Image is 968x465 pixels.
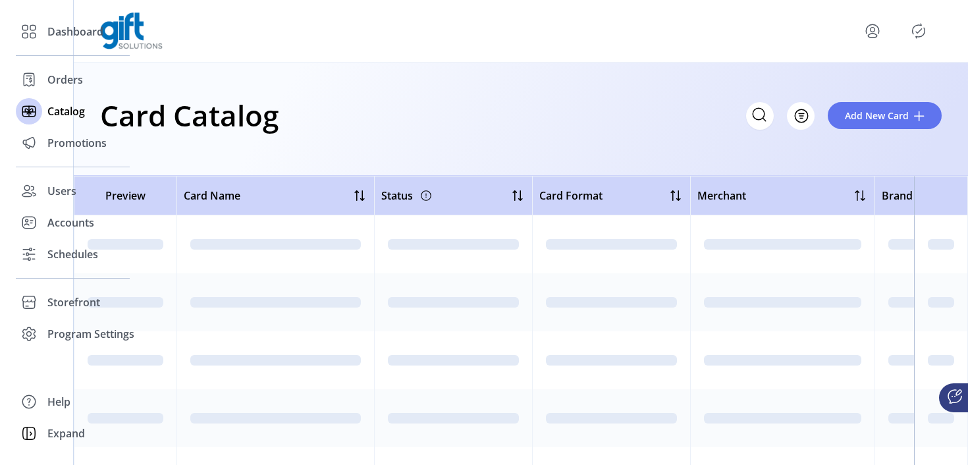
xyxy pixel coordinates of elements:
[184,188,240,204] span: Card Name
[539,188,603,204] span: Card Format
[47,135,107,151] span: Promotions
[47,425,85,441] span: Expand
[47,103,85,119] span: Catalog
[47,246,98,262] span: Schedules
[862,20,883,41] button: menu
[828,102,942,129] button: Add New Card
[47,72,83,88] span: Orders
[746,102,774,130] input: Search
[47,326,134,342] span: Program Settings
[787,102,815,130] button: Filter Button
[47,394,70,410] span: Help
[47,183,76,199] span: Users
[845,109,909,123] span: Add New Card
[697,188,746,204] span: Merchant
[908,20,929,41] button: Publisher Panel
[100,92,279,138] h1: Card Catalog
[47,24,103,40] span: Dashboard
[381,185,434,206] div: Status
[47,215,94,231] span: Accounts
[100,13,163,49] img: logo
[47,294,100,310] span: Storefront
[882,188,913,204] span: Brand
